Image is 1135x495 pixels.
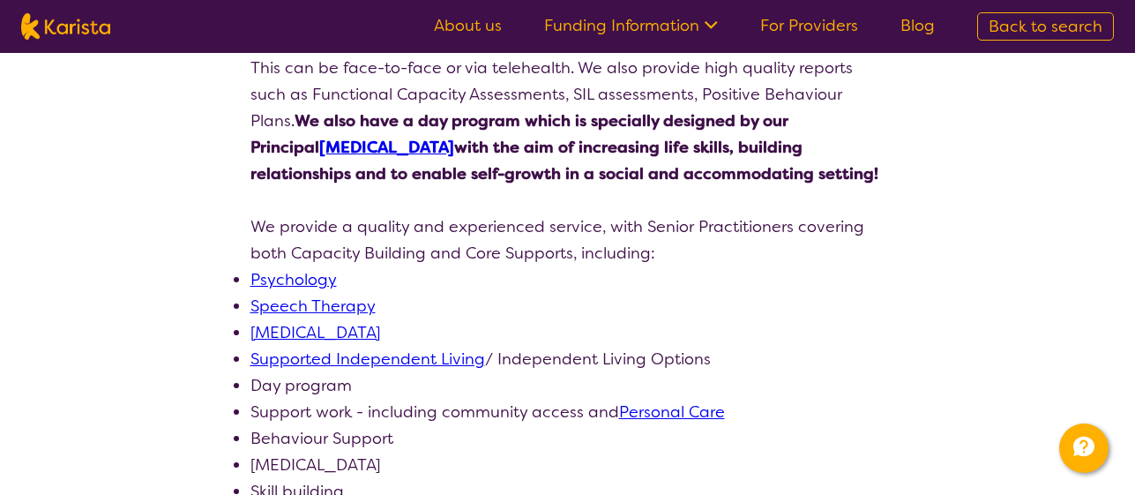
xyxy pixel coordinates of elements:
[250,322,380,343] a: [MEDICAL_DATA]
[619,401,725,423] a: Personal Care
[250,296,376,317] a: Speech Therapy
[900,15,935,36] a: Blog
[250,452,885,478] li: [MEDICAL_DATA]
[544,15,718,36] a: Funding Information
[250,349,485,370] a: Supported Independent Living
[989,16,1102,37] span: Back to search
[250,214,885,266] p: We provide a quality and experienced service, with Senior Practitioners covering both Capacity Bu...
[250,372,885,399] li: Day program
[250,425,885,452] li: Behaviour Support
[760,15,858,36] a: For Providers
[434,15,502,36] a: About us
[319,137,454,158] a: [MEDICAL_DATA]
[250,399,885,425] li: Support work - including community access and
[21,13,110,40] img: Karista logo
[250,346,885,372] li: / Independent Living Options
[250,269,337,290] a: Psychology
[977,12,1114,41] a: Back to search
[250,110,878,184] strong: We also have a day program which is specially designed by our Principal with the aim of increasin...
[1059,424,1109,473] button: Channel Menu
